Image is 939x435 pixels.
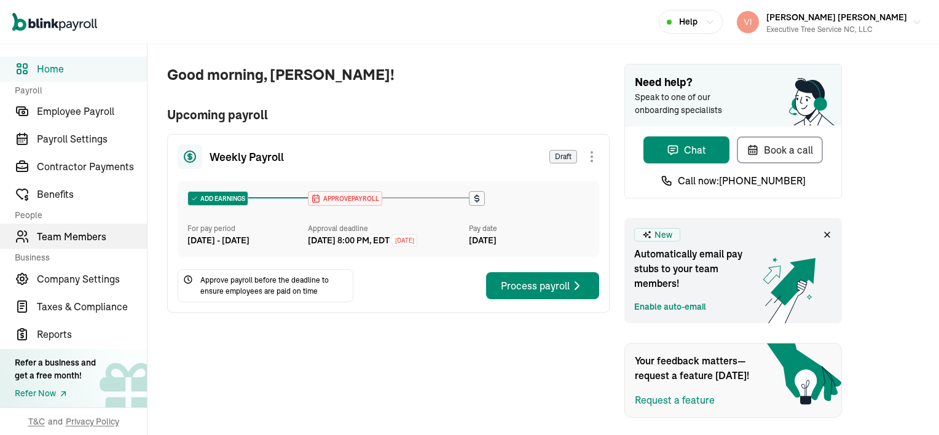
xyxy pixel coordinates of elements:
[667,143,706,157] div: Chat
[187,223,308,234] div: For pay period
[486,272,599,299] button: Process payroll
[12,4,97,40] nav: Global
[210,149,284,165] span: Weekly Payroll
[635,353,758,383] span: Your feedback matters—request a feature [DATE]!
[469,223,589,234] div: Pay date
[308,234,390,247] div: [DATE] 8:00 PM, EDT
[766,24,907,35] div: Executive Tree Service NC, LLC
[15,356,96,382] div: Refer a business and get a free month!
[321,194,379,203] span: APPROVE PAYROLL
[634,246,757,291] span: Automatically email pay stubs to your team members!
[395,236,414,245] span: [DATE]
[15,84,139,96] span: Payroll
[308,223,464,234] div: Approval deadline
[878,376,939,435] iframe: Chat Widget
[678,173,806,188] span: Call now: [PHONE_NUMBER]
[635,91,739,117] span: Speak to one of our onboarding specialists
[37,229,147,244] span: Team Members
[187,234,308,247] div: [DATE] - [DATE]
[37,131,147,146] span: Payroll Settings
[37,272,147,286] span: Company Settings
[732,7,927,37] button: [PERSON_NAME] [PERSON_NAME]Executive Tree Service NC, LLC
[634,300,706,313] a: Enable auto-email
[635,74,831,91] span: Need help?
[659,10,723,34] button: Help
[200,275,348,297] span: Approve payroll before the deadline to ensure employees are paid on time
[66,415,119,428] span: Privacy Policy
[469,234,589,247] div: [DATE]
[28,415,45,428] span: T&C
[15,387,96,400] a: Refer Now
[188,192,248,205] div: ADD EARNINGS
[737,136,823,163] button: Book a call
[37,327,147,342] span: Reports
[37,299,147,314] span: Taxes & Compliance
[15,209,139,221] span: People
[167,64,610,86] span: Good morning, [PERSON_NAME]!
[549,150,577,163] span: Draft
[766,12,907,23] span: [PERSON_NAME] [PERSON_NAME]
[37,104,147,119] span: Employee Payroll
[15,251,139,264] span: Business
[654,229,672,241] span: New
[37,159,147,174] span: Contractor Payments
[635,393,715,407] button: Request a feature
[643,136,729,163] button: Chat
[747,143,813,157] div: Book a call
[679,15,697,28] span: Help
[37,61,147,76] span: Home
[501,278,584,293] div: Process payroll
[167,106,610,124] span: Upcoming payroll
[37,187,147,202] span: Benefits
